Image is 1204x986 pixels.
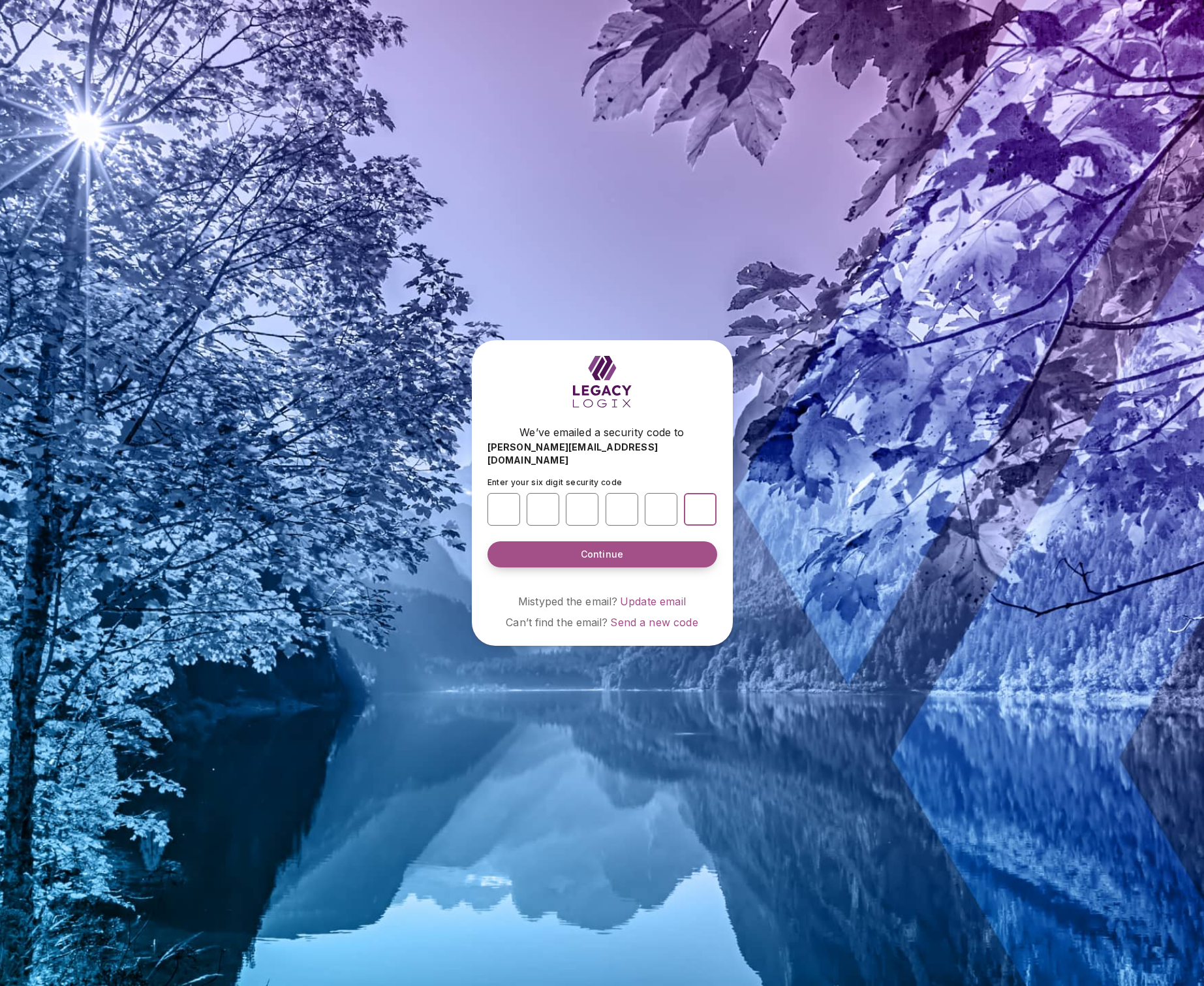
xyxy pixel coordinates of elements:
[519,424,684,440] span: We’ve emailed a security code to
[487,477,623,487] span: Enter your six digit security code
[487,441,717,467] span: [PERSON_NAME][EMAIL_ADDRESS][DOMAIN_NAME]
[620,595,686,608] a: Update email
[581,548,623,561] span: Continue
[487,541,717,567] button: Continue
[506,616,608,629] span: Can’t find the email?
[610,616,698,629] a: Send a new code
[518,595,617,608] span: Mistyped the email?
